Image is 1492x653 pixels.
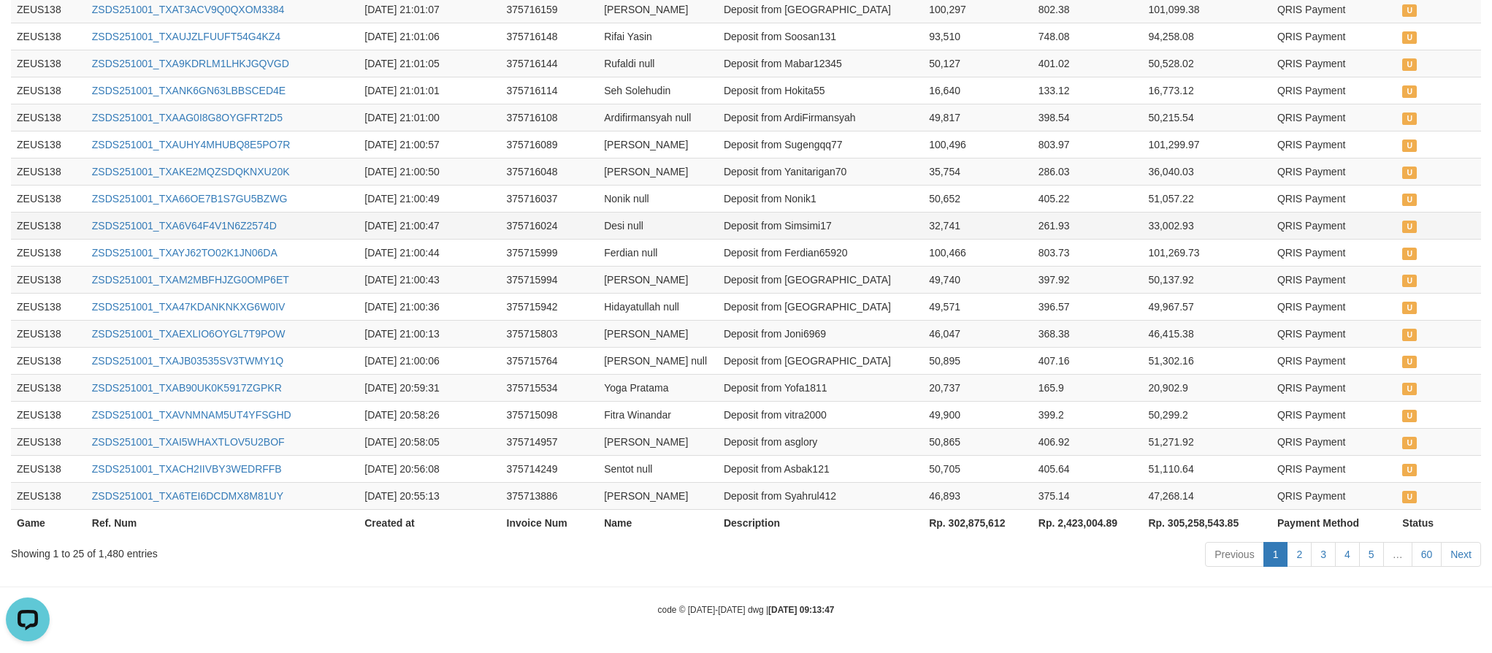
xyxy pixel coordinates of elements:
[501,293,599,320] td: 375715942
[598,131,718,158] td: [PERSON_NAME]
[359,23,500,50] td: [DATE] 21:01:06
[1402,275,1417,287] span: UNPAID
[718,131,923,158] td: Deposit from Sugengqq77
[501,374,599,401] td: 375715534
[92,31,280,42] a: ZSDS251001_TXAUJZLFUUFT54G4KZ4
[1033,482,1143,509] td: 375.14
[501,320,599,347] td: 375715803
[92,112,283,123] a: ZSDS251001_TXAAG0I8G8OYGFRT2D5
[923,50,1033,77] td: 50,127
[1033,104,1143,131] td: 398.54
[1271,482,1396,509] td: QRIS Payment
[359,158,500,185] td: [DATE] 21:00:50
[1271,185,1396,212] td: QRIS Payment
[923,77,1033,104] td: 16,640
[359,185,500,212] td: [DATE] 21:00:49
[11,23,86,50] td: ZEUS138
[1205,542,1263,567] a: Previous
[768,605,834,615] strong: [DATE] 09:13:47
[598,482,718,509] td: [PERSON_NAME]
[598,320,718,347] td: [PERSON_NAME]
[86,509,359,536] th: Ref. Num
[1033,428,1143,455] td: 406.92
[718,239,923,266] td: Deposit from Ferdian65920
[1033,293,1143,320] td: 396.57
[1287,542,1312,567] a: 2
[718,293,923,320] td: Deposit from [GEOGRAPHIC_DATA]
[359,293,500,320] td: [DATE] 21:00:36
[1033,131,1143,158] td: 803.97
[1142,293,1271,320] td: 49,967.57
[11,401,86,428] td: ZEUS138
[11,509,86,536] th: Game
[598,293,718,320] td: Hidayatullah null
[1271,374,1396,401] td: QRIS Payment
[92,139,291,150] a: ZSDS251001_TXAUHY4MHUBQ8E5PO7R
[1402,31,1417,44] span: UNPAID
[1271,401,1396,428] td: QRIS Payment
[1033,212,1143,239] td: 261.93
[923,320,1033,347] td: 46,047
[501,509,599,536] th: Invoice Num
[1335,542,1360,567] a: 4
[6,6,50,50] button: Open LiveChat chat widget
[1142,239,1271,266] td: 101,269.73
[1271,23,1396,50] td: QRIS Payment
[359,347,500,374] td: [DATE] 21:00:06
[359,455,500,482] td: [DATE] 20:56:08
[1402,85,1417,98] span: UNPAID
[1142,374,1271,401] td: 20,902.9
[718,50,923,77] td: Deposit from Mabar12345
[11,320,86,347] td: ZEUS138
[718,320,923,347] td: Deposit from Joni6969
[92,355,283,367] a: ZSDS251001_TXAJB03535SV3TWMY1Q
[11,50,86,77] td: ZEUS138
[11,428,86,455] td: ZEUS138
[92,382,282,394] a: ZSDS251001_TXAB90UK0K5917ZGPKR
[1142,158,1271,185] td: 36,040.03
[598,158,718,185] td: [PERSON_NAME]
[1271,509,1396,536] th: Payment Method
[923,293,1033,320] td: 49,571
[501,428,599,455] td: 375714957
[92,463,282,475] a: ZSDS251001_TXACH2IIVBY3WEDRFFB
[1383,542,1412,567] a: …
[1271,50,1396,77] td: QRIS Payment
[92,193,288,205] a: ZSDS251001_TXA66OE7B1S7GU5BZWG
[923,401,1033,428] td: 49,900
[1033,455,1143,482] td: 405.64
[92,328,286,340] a: ZSDS251001_TXAEXLIO6OYGL7T9POW
[501,104,599,131] td: 375716108
[1142,509,1271,536] th: Rp. 305,258,543.85
[923,131,1033,158] td: 100,496
[1271,77,1396,104] td: QRIS Payment
[1033,23,1143,50] td: 748.08
[1033,266,1143,293] td: 397.92
[11,374,86,401] td: ZEUS138
[1271,158,1396,185] td: QRIS Payment
[359,77,500,104] td: [DATE] 21:01:01
[1142,212,1271,239] td: 33,002.93
[1033,320,1143,347] td: 368.38
[923,158,1033,185] td: 35,754
[923,266,1033,293] td: 49,740
[923,482,1033,509] td: 46,893
[598,212,718,239] td: Desi null
[718,104,923,131] td: Deposit from ArdiFirmansyah
[359,212,500,239] td: [DATE] 21:00:47
[92,85,286,96] a: ZSDS251001_TXANK6GN63LBBSCED4E
[1271,293,1396,320] td: QRIS Payment
[718,266,923,293] td: Deposit from [GEOGRAPHIC_DATA]
[359,320,500,347] td: [DATE] 21:00:13
[598,401,718,428] td: Fitra Winandar
[359,104,500,131] td: [DATE] 21:01:00
[598,347,718,374] td: [PERSON_NAME] null
[1402,4,1417,17] span: UNPAID
[1402,248,1417,260] span: UNPAID
[1402,302,1417,314] span: UNPAID
[1033,77,1143,104] td: 133.12
[501,50,599,77] td: 375716144
[718,401,923,428] td: Deposit from vitra2000
[11,482,86,509] td: ZEUS138
[92,166,290,177] a: ZSDS251001_TXAKE2MQZSDQKNXU20K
